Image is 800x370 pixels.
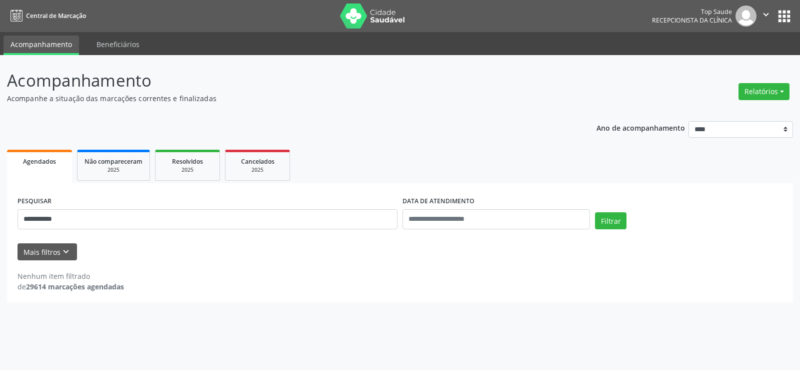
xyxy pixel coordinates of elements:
[17,271,124,281] div: Nenhum item filtrado
[756,6,775,27] button: 
[595,212,626,229] button: Filtrar
[60,246,71,257] i: keyboard_arrow_down
[7,93,557,104] p: Acompanhe a situação das marcações correntes e finalizadas
[232,166,282,174] div: 2025
[26,282,124,291] strong: 29614 marcações agendadas
[162,166,212,174] div: 2025
[17,194,51,209] label: PESQUISAR
[172,157,203,166] span: Resolvidos
[652,8,732,16] div: Top Saude
[735,6,756,27] img: img
[84,166,142,174] div: 2025
[23,157,56,166] span: Agendados
[652,16,732,25] span: Recepcionista da clínica
[775,8,793,25] button: apps
[738,83,789,100] button: Relatórios
[760,9,771,20] i: 
[596,121,685,134] p: Ano de acompanhamento
[3,36,79,55] a: Acompanhamento
[26,12,86,20] span: Central de Marcação
[402,194,474,209] label: DATA DE ATENDIMENTO
[241,157,274,166] span: Cancelados
[17,243,77,261] button: Mais filtroskeyboard_arrow_down
[7,8,86,24] a: Central de Marcação
[7,68,557,93] p: Acompanhamento
[84,157,142,166] span: Não compareceram
[89,36,146,53] a: Beneficiários
[17,281,124,292] div: de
